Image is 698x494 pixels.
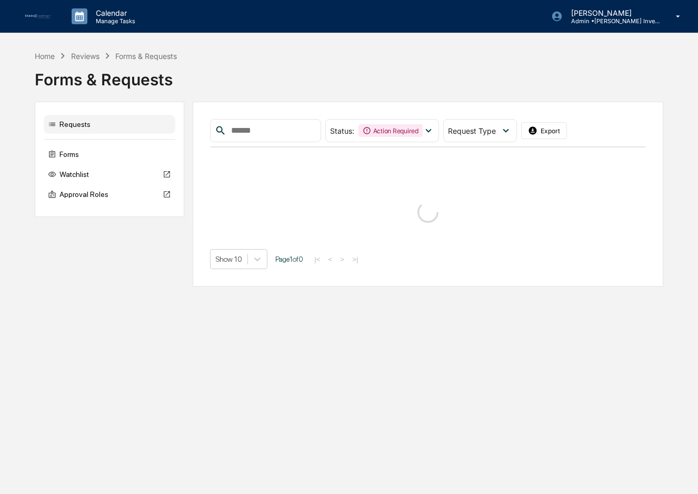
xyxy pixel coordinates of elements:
[44,165,175,184] div: Watchlist
[35,62,663,89] div: Forms & Requests
[115,52,177,61] div: Forms & Requests
[448,126,496,135] span: Request Type
[71,52,99,61] div: Reviews
[349,255,361,264] button: >|
[87,17,141,25] p: Manage Tasks
[25,14,51,18] img: logo
[87,8,141,17] p: Calendar
[330,126,354,135] span: Status :
[358,124,423,137] div: Action Required
[521,122,567,139] button: Export
[337,255,347,264] button: >
[325,255,336,264] button: <
[44,145,175,164] div: Forms
[563,8,661,17] p: [PERSON_NAME]
[311,255,323,264] button: |<
[44,185,175,204] div: Approval Roles
[275,255,303,263] span: Page 1 of 0
[35,52,55,61] div: Home
[563,17,661,25] p: Admin • [PERSON_NAME] Investment Management
[44,115,175,134] div: Requests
